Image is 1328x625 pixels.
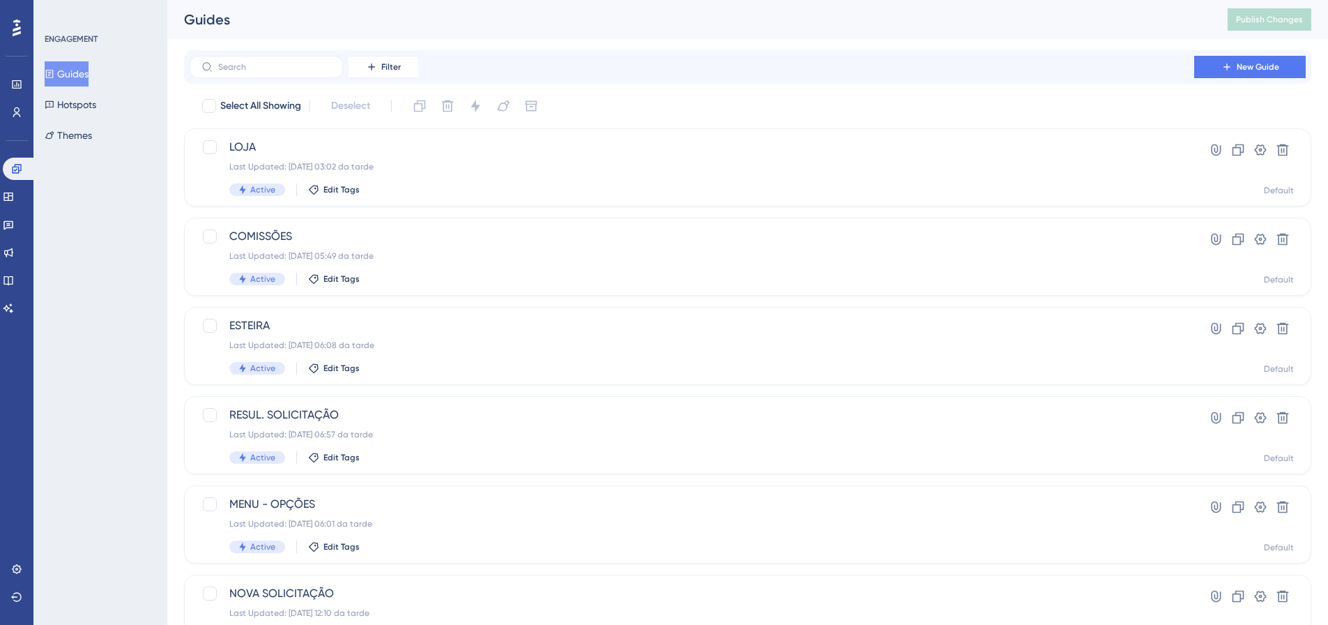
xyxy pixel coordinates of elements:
span: Deselect [331,98,370,114]
div: Last Updated: [DATE] 05:49 da tarde [229,250,1154,262]
div: Last Updated: [DATE] 06:01 da tarde [229,518,1154,529]
div: Last Updated: [DATE] 03:02 da tarde [229,161,1154,172]
button: Edit Tags [308,184,360,195]
span: Active [250,541,275,552]
div: Default [1264,453,1294,464]
span: Select All Showing [220,98,301,114]
span: Active [250,452,275,463]
div: Default [1264,542,1294,553]
span: Edit Tags [323,273,360,285]
div: Last Updated: [DATE] 06:08 da tarde [229,340,1154,351]
span: Edit Tags [323,363,360,374]
button: Themes [45,123,92,148]
span: Edit Tags [323,541,360,552]
div: Default [1264,274,1294,285]
span: Filter [381,61,401,73]
span: RESUL. SOLICITAÇÃO [229,407,1154,423]
span: Publish Changes [1236,14,1303,25]
span: Active [250,273,275,285]
button: Hotspots [45,92,96,117]
div: Default [1264,185,1294,196]
span: MENU - OPÇÕES [229,496,1154,513]
button: Guides [45,61,89,86]
input: Search [218,62,331,72]
span: Edit Tags [323,184,360,195]
div: Last Updated: [DATE] 06:57 da tarde [229,429,1154,440]
button: Edit Tags [308,273,360,285]
button: Publish Changes [1228,8,1311,31]
span: Edit Tags [323,452,360,463]
div: Last Updated: [DATE] 12:10 da tarde [229,608,1154,619]
button: Filter [349,56,418,78]
span: COMISSÕES [229,228,1154,245]
button: Deselect [319,93,383,119]
div: Default [1264,363,1294,375]
div: ENGAGEMENT [45,33,98,45]
span: LOJA [229,139,1154,156]
button: Edit Tags [308,452,360,463]
button: New Guide [1194,56,1306,78]
span: Active [250,363,275,374]
button: Edit Tags [308,541,360,552]
button: Edit Tags [308,363,360,374]
span: Active [250,184,275,195]
div: Guides [184,10,1193,29]
span: ESTEIRA [229,317,1154,334]
span: New Guide [1237,61,1279,73]
span: NOVA SOLICITAÇÃO [229,585,1154,602]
